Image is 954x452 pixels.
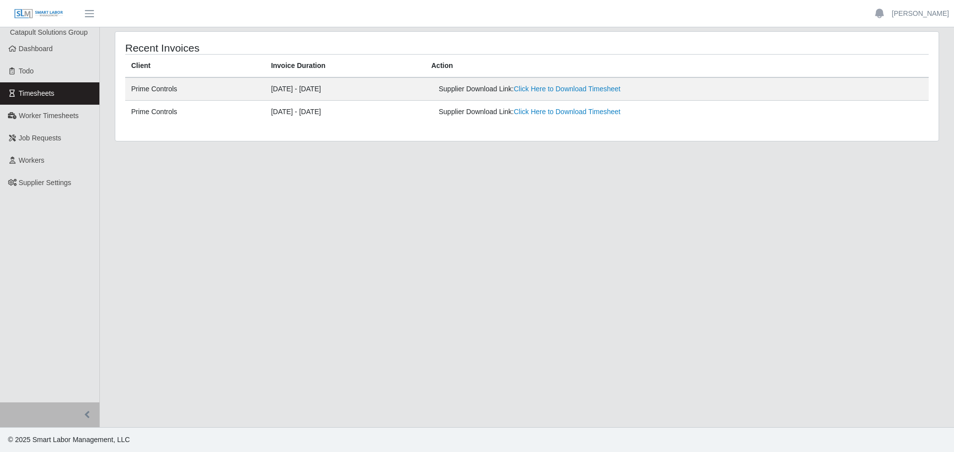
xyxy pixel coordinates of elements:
span: Job Requests [19,134,62,142]
img: SLM Logo [14,8,64,19]
a: [PERSON_NAME] [892,8,949,19]
span: Supplier Settings [19,179,72,187]
th: Action [425,55,929,78]
td: Prime Controls [125,101,265,124]
a: Click Here to Download Timesheet [514,85,621,93]
th: Invoice Duration [265,55,425,78]
span: Worker Timesheets [19,112,79,120]
td: [DATE] - [DATE] [265,77,425,101]
td: [DATE] - [DATE] [265,101,425,124]
span: Dashboard [19,45,53,53]
span: Workers [19,156,45,164]
span: Todo [19,67,34,75]
div: Supplier Download Link: [439,84,751,94]
th: Client [125,55,265,78]
a: Click Here to Download Timesheet [514,108,621,116]
div: Supplier Download Link: [439,107,751,117]
span: Timesheets [19,89,55,97]
span: Catapult Solutions Group [10,28,87,36]
h4: Recent Invoices [125,42,451,54]
td: Prime Controls [125,77,265,101]
span: © 2025 Smart Labor Management, LLC [8,436,130,444]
